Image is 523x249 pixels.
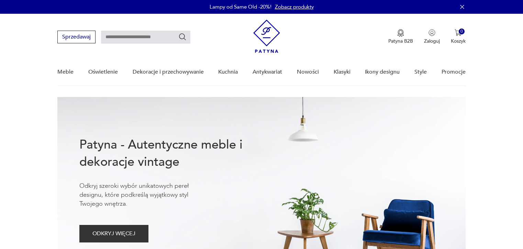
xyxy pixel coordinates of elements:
[429,29,435,36] img: Ikonka użytkownika
[79,136,265,171] h1: Patyna - Autentyczne meble i dekoracje vintage
[210,3,271,10] p: Lampy od Same Old -20%!
[253,59,282,85] a: Antykwariat
[424,38,440,44] p: Zaloguj
[297,59,319,85] a: Nowości
[388,38,413,44] p: Patyna B2B
[451,38,466,44] p: Koszyk
[79,232,148,237] a: ODKRYJ WIĘCEJ
[459,29,465,34] div: 0
[57,59,74,85] a: Meble
[334,59,350,85] a: Klasyki
[253,20,280,53] img: Patyna - sklep z meblami i dekoracjami vintage
[424,29,440,44] button: Zaloguj
[88,59,118,85] a: Oświetlenie
[218,59,238,85] a: Kuchnia
[57,35,96,40] a: Sprzedawaj
[133,59,204,85] a: Dekoracje i przechowywanie
[365,59,400,85] a: Ikony designu
[79,182,210,208] p: Odkryj szeroki wybór unikatowych pereł designu, które podkreślą wyjątkowy styl Twojego wnętrza.
[414,59,427,85] a: Style
[57,31,96,43] button: Sprzedawaj
[442,59,466,85] a: Promocje
[79,225,148,242] button: ODKRYJ WIĘCEJ
[451,29,466,44] button: 0Koszyk
[275,3,314,10] a: Zobacz produkty
[178,33,187,41] button: Szukaj
[388,29,413,44] button: Patyna B2B
[455,29,461,36] img: Ikona koszyka
[388,29,413,44] a: Ikona medaluPatyna B2B
[397,29,404,37] img: Ikona medalu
